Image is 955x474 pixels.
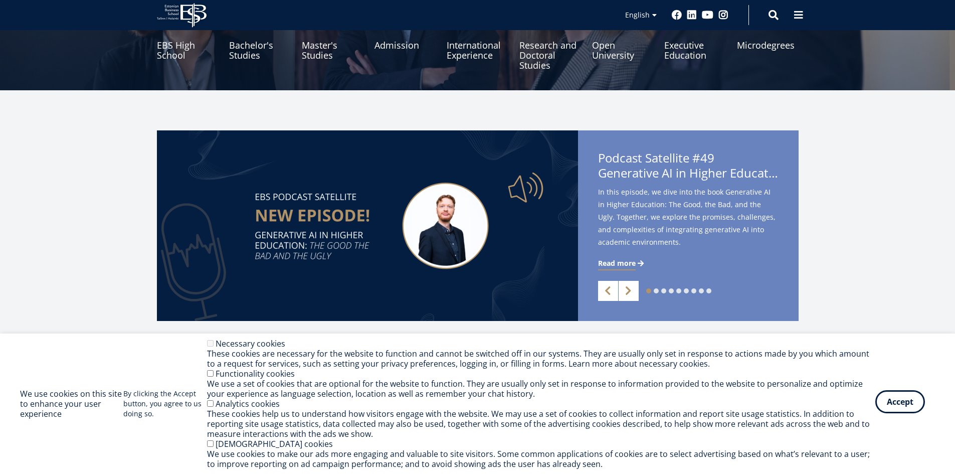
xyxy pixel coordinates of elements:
[207,449,875,469] div: We use cookies to make our ads more engaging and valuable to site visitors. Some common applicati...
[216,338,285,349] label: Necessary cookies
[684,288,689,293] a: 6
[598,150,779,184] span: Podcast Satellite #49
[519,20,581,70] a: Research and Doctoral Studies
[592,20,654,70] a: Open University
[302,20,363,70] a: Master's Studies
[687,10,697,20] a: Linkedin
[157,20,219,70] a: EBS High School
[646,288,651,293] a: 1
[447,20,508,70] a: International Experience
[676,288,681,293] a: 5
[374,20,436,70] a: Admission
[598,281,618,301] a: Previous
[672,10,682,20] a: Facebook
[598,258,646,268] a: Read more
[699,288,704,293] a: 8
[157,130,578,321] img: Satellite #49
[207,409,875,439] div: These cookies help us to understand how visitors engage with the website. We may use a set of coo...
[661,288,666,293] a: 3
[207,379,875,399] div: We use a set of cookies that are optional for the website to function. They are usually only set ...
[718,10,728,20] a: Instagram
[669,288,674,293] a: 4
[598,186,779,248] span: In this episode, we dive into the book Generative AI in Higher Education: The Good, the Bad, and ...
[875,390,925,413] button: Accept
[664,20,726,70] a: Executive Education
[702,10,713,20] a: Youtube
[216,368,295,379] label: Functionality cookies
[229,20,291,70] a: Bachelor's Studies
[123,389,207,419] p: By clicking the Accept button, you agree to us doing so.
[619,281,639,301] a: Next
[216,438,333,449] label: [DEMOGRAPHIC_DATA] cookies
[691,288,696,293] a: 7
[207,349,875,369] div: These cookies are necessary for the website to function and cannot be switched off in our systems...
[706,288,711,293] a: 9
[598,166,779,181] span: Generative AI in Higher Education: The Good, the Bad, and the Ugly
[20,389,123,419] h2: We use cookies on this site to enhance your user experience
[216,398,280,409] label: Analytics cookies
[598,258,636,268] span: Read more
[654,288,659,293] a: 2
[737,20,799,70] a: Microdegrees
